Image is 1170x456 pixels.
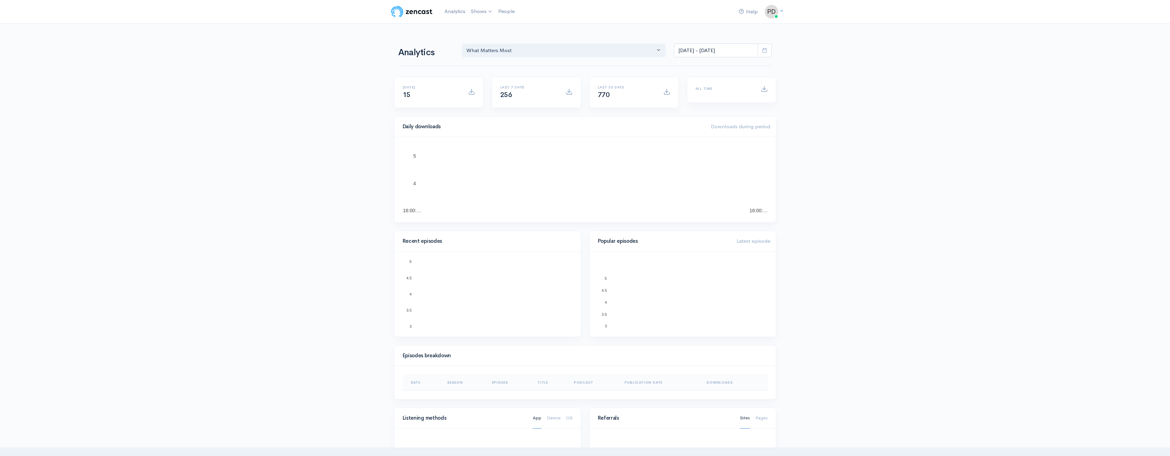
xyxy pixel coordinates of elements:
th: Date [403,374,442,391]
th: Title [532,374,568,391]
svg: A chart. [598,260,768,328]
a: People [495,4,517,19]
span: 15 [403,91,411,99]
text: 5 [604,276,606,280]
a: Pages [755,408,768,429]
h1: Analytics [398,48,454,58]
a: App [533,408,541,429]
h4: Referrals [598,415,732,421]
text: 16:00:… [750,208,768,213]
button: What Matters Most [462,44,666,58]
h6: All time [695,87,753,91]
text: 5 [413,153,416,159]
input: analytics date range selector [674,44,758,58]
span: 770 [598,91,610,99]
th: Podcast [568,374,619,391]
text: 3 [605,324,607,328]
th: Episode [487,374,532,391]
h4: Popular episodes [598,238,728,244]
th: Season [442,374,487,391]
a: Device [547,408,561,429]
text: 4.5 [406,276,411,280]
th: Downloads [701,374,767,391]
a: Shows [468,4,495,19]
div: What Matters Most [466,47,655,55]
h6: [DATE] [403,85,460,89]
th: Publication Date [619,374,701,391]
a: Analytics [442,4,468,19]
h6: Last 30 days [598,85,655,89]
text: 4.5 [602,288,607,292]
a: Sites [740,408,750,429]
span: Latest episode: [737,238,772,244]
img: ZenCast Logo [390,5,433,19]
text: 4 [605,300,607,304]
svg: A chart. [403,145,768,214]
span: 256 [500,91,512,99]
h4: Episodes breakdown [403,353,764,359]
text: 3 [409,324,411,328]
text: 3.5 [406,308,411,312]
text: 16:00:… [403,208,421,213]
span: Downloads during period: [711,123,772,130]
svg: A chart. [403,260,573,328]
a: OS [566,408,573,429]
text: 4 [409,292,411,296]
text: 4 [413,181,416,186]
h4: Daily downloads [403,124,703,130]
h4: Recent episodes [403,238,568,244]
h6: Last 7 days [500,85,557,89]
img: ... [765,5,778,19]
h4: Listening methods [403,415,525,421]
text: 3.5 [602,312,607,316]
a: Help [736,4,760,19]
text: 5 [409,260,411,264]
